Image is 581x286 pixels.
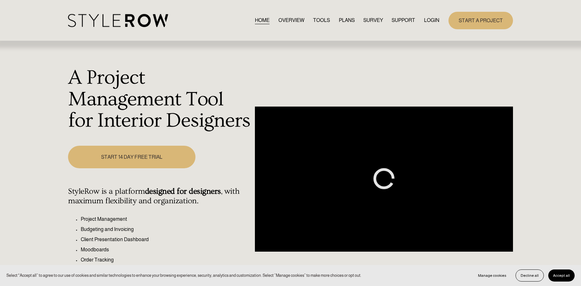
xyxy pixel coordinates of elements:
[255,16,270,25] a: HOME
[145,187,221,196] strong: designed for designers
[392,17,415,24] span: SUPPORT
[81,236,251,243] p: Client Presentation Dashboard
[81,226,251,233] p: Budgeting and Invoicing
[363,16,383,25] a: SURVEY
[516,269,544,282] button: Decline all
[339,16,355,25] a: PLANS
[68,187,251,206] h4: StyleRow is a platform , with maximum flexibility and organization.
[448,12,513,29] a: START A PROJECT
[478,273,506,278] span: Manage cookies
[313,16,330,25] a: TOOLS
[81,256,251,264] p: Order Tracking
[68,146,195,168] a: START 14 DAY FREE TRIAL
[473,269,511,282] button: Manage cookies
[68,14,168,27] img: StyleRow
[553,273,570,278] span: Accept all
[81,215,251,223] p: Project Management
[278,16,304,25] a: OVERVIEW
[521,273,539,278] span: Decline all
[6,272,361,278] p: Select “Accept all” to agree to our use of cookies and similar technologies to enhance your brows...
[548,269,575,282] button: Accept all
[424,16,439,25] a: LOGIN
[68,67,251,132] h1: A Project Management Tool for Interior Designers
[392,16,415,25] a: folder dropdown
[81,246,251,254] p: Moodboards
